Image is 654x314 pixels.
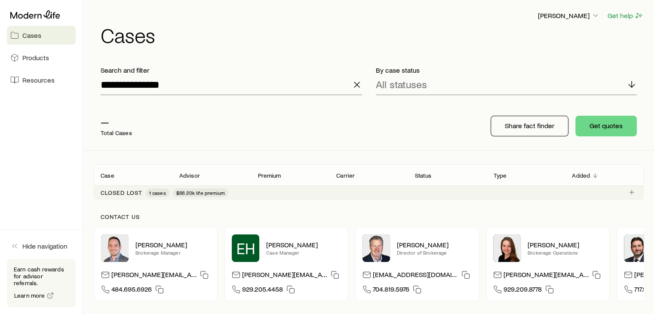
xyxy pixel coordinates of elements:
[376,66,637,74] p: By case status
[538,11,600,20] p: [PERSON_NAME]
[135,249,210,256] p: Brokerage Manager
[572,172,590,179] p: Added
[493,234,521,262] img: Ellen Wall
[397,249,472,256] p: Director of Brokerage
[415,172,431,179] p: Status
[242,270,327,282] p: [PERSON_NAME][EMAIL_ADDRESS][DOMAIN_NAME]
[101,116,132,128] p: —
[14,266,69,286] p: Earn cash rewards for advisor referrals.
[266,249,341,256] p: Case Manager
[575,116,637,136] button: Get quotes
[179,172,200,179] p: Advisor
[504,270,589,282] p: [PERSON_NAME][EMAIL_ADDRESS][DOMAIN_NAME]
[7,237,76,256] button: Hide navigation
[101,25,644,45] h1: Cases
[135,240,210,249] p: [PERSON_NAME]
[494,172,507,179] p: Type
[258,172,281,179] p: Premium
[94,164,644,200] div: Client cases
[7,26,76,45] a: Cases
[397,240,472,249] p: [PERSON_NAME]
[101,66,362,74] p: Search and filter
[176,189,225,196] span: $88.20k life premium
[528,240,602,249] p: [PERSON_NAME]
[22,76,55,84] span: Resources
[528,249,602,256] p: Brokerage Operations
[336,172,355,179] p: Carrier
[373,270,458,282] p: [EMAIL_ADDRESS][DOMAIN_NAME]
[236,240,255,257] span: EH
[266,240,341,249] p: [PERSON_NAME]
[111,285,152,296] span: 484.695.6926
[7,48,76,67] a: Products
[111,270,197,282] p: [PERSON_NAME][EMAIL_ADDRESS][DOMAIN_NAME]
[7,71,76,89] a: Resources
[491,116,568,136] button: Share fact finder
[376,78,427,90] p: All statuses
[149,189,166,196] span: 1 cases
[101,213,637,220] p: Contact us
[505,121,554,130] p: Share fact finder
[101,234,129,262] img: Brandon Parry
[101,172,114,179] p: Case
[7,259,76,307] div: Earn cash rewards for advisor referrals.Learn more
[504,285,542,296] span: 929.209.8778
[22,242,68,250] span: Hide navigation
[22,31,41,40] span: Cases
[242,285,283,296] span: 929.205.4458
[624,234,651,262] img: Bryan Simmons
[607,11,644,21] button: Get help
[101,129,132,136] p: Total Cases
[101,189,142,196] p: Closed lost
[537,11,600,21] button: [PERSON_NAME]
[362,234,390,262] img: Trey Wall
[373,285,409,296] span: 704.819.5976
[14,292,45,299] span: Learn more
[22,53,49,62] span: Products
